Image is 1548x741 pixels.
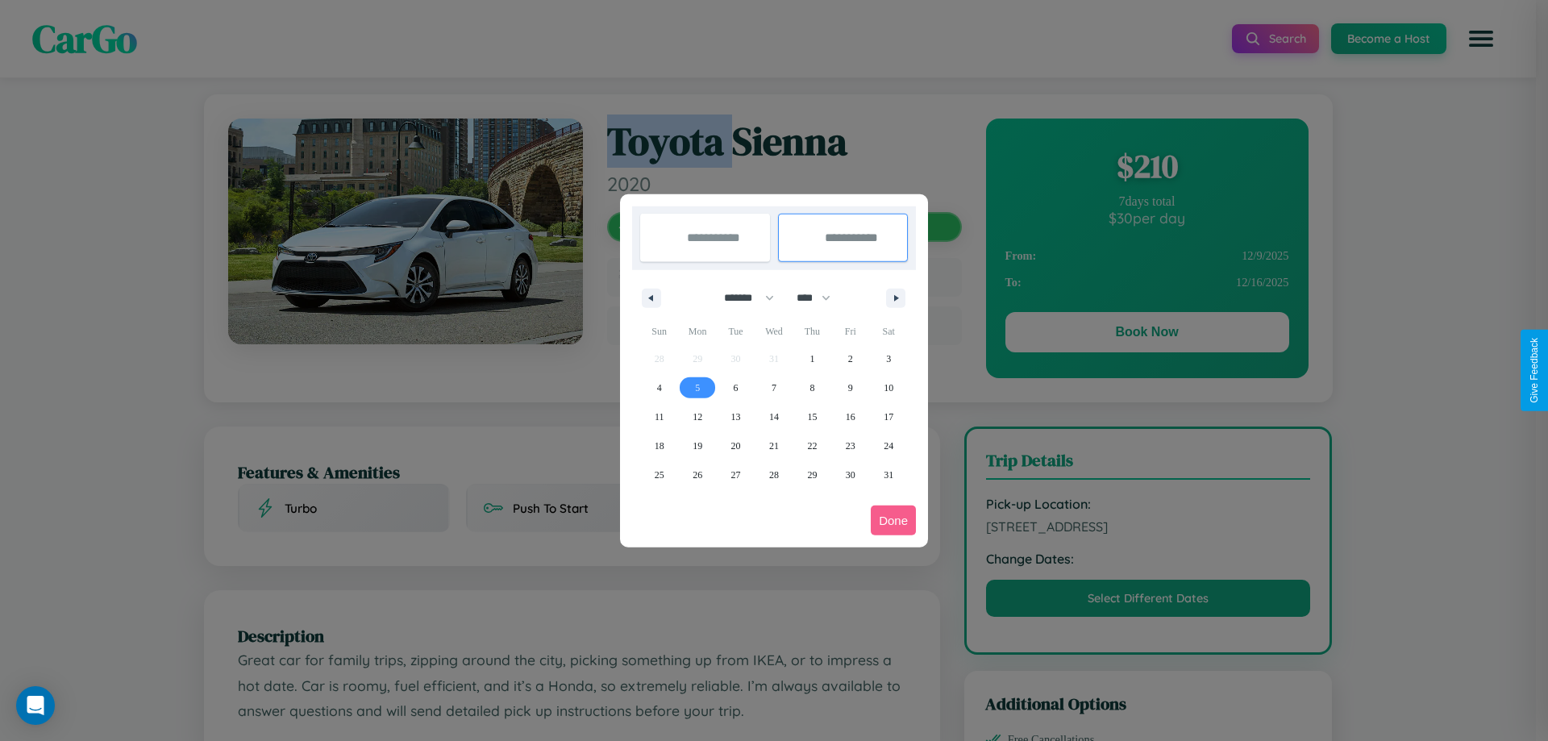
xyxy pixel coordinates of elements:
div: Give Feedback [1529,338,1540,403]
button: 12 [678,402,716,431]
button: 15 [793,402,831,431]
button: 25 [640,460,678,489]
span: 29 [807,460,817,489]
span: 21 [769,431,779,460]
span: Sun [640,318,678,344]
span: 12 [693,402,702,431]
button: 28 [755,460,793,489]
button: 31 [870,460,908,489]
button: 13 [717,402,755,431]
button: 2 [831,344,869,373]
button: 29 [793,460,831,489]
span: 26 [693,460,702,489]
span: 8 [809,373,814,402]
span: Mon [678,318,716,344]
span: 16 [846,402,855,431]
button: 16 [831,402,869,431]
button: 22 [793,431,831,460]
button: 6 [717,373,755,402]
span: 24 [884,431,893,460]
div: Open Intercom Messenger [16,686,55,725]
span: Tue [717,318,755,344]
button: 18 [640,431,678,460]
span: 30 [846,460,855,489]
span: 28 [769,460,779,489]
button: 17 [870,402,908,431]
button: 27 [717,460,755,489]
span: 2 [848,344,853,373]
button: 4 [640,373,678,402]
span: Thu [793,318,831,344]
span: 20 [731,431,741,460]
span: 6 [734,373,739,402]
button: 1 [793,344,831,373]
button: 7 [755,373,793,402]
span: 4 [657,373,662,402]
button: 23 [831,431,869,460]
span: 19 [693,431,702,460]
button: 20 [717,431,755,460]
button: 11 [640,402,678,431]
button: 30 [831,460,869,489]
span: 9 [848,373,853,402]
span: 5 [695,373,700,402]
span: 13 [731,402,741,431]
button: 3 [870,344,908,373]
button: 8 [793,373,831,402]
button: 26 [678,460,716,489]
span: 23 [846,431,855,460]
button: 9 [831,373,869,402]
span: 15 [807,402,817,431]
span: 18 [655,431,664,460]
span: 25 [655,460,664,489]
span: 10 [884,373,893,402]
button: Done [871,506,916,535]
span: 17 [884,402,893,431]
button: 10 [870,373,908,402]
span: 27 [731,460,741,489]
span: 11 [655,402,664,431]
span: 1 [809,344,814,373]
button: 14 [755,402,793,431]
button: 21 [755,431,793,460]
button: 19 [678,431,716,460]
span: 22 [807,431,817,460]
button: 5 [678,373,716,402]
span: 14 [769,402,779,431]
span: Sat [870,318,908,344]
button: 24 [870,431,908,460]
span: 31 [884,460,893,489]
span: 7 [772,373,776,402]
span: 3 [886,344,891,373]
span: Wed [755,318,793,344]
span: Fri [831,318,869,344]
